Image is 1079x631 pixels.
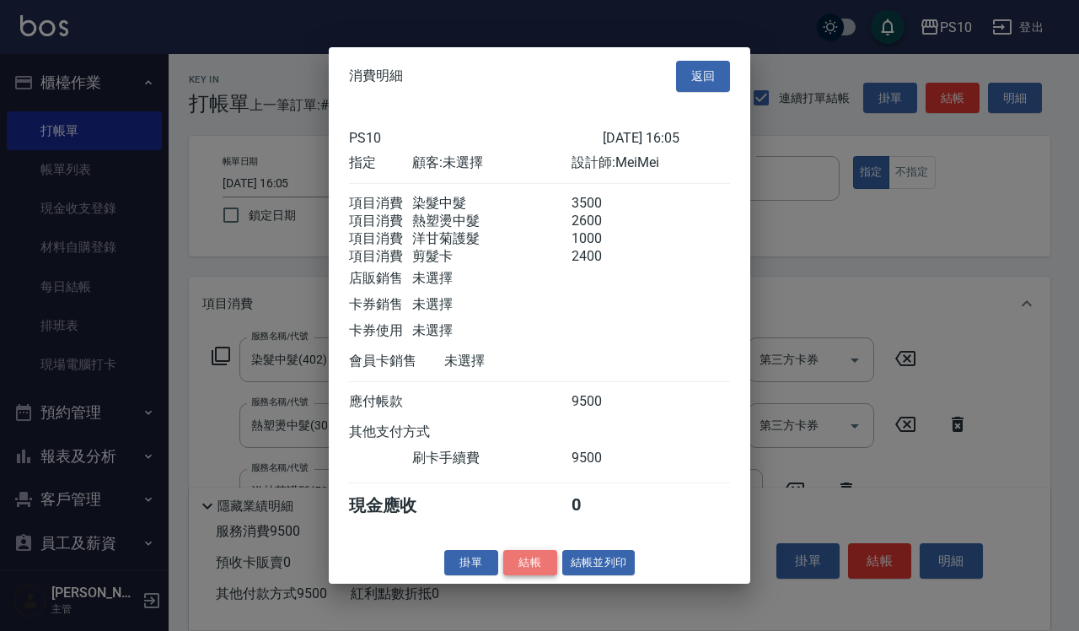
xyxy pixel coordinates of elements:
div: 顧客: 未選擇 [412,154,571,171]
button: 結帳並列印 [562,549,636,575]
div: 店販銷售 [349,269,412,287]
div: 未選擇 [444,352,603,369]
button: 掛單 [444,549,498,575]
div: 刷卡手續費 [412,449,571,467]
div: 卡券銷售 [349,295,412,313]
div: 未選擇 [412,295,571,313]
div: 2400 [572,247,635,265]
div: 染髮中髮 [412,194,571,212]
div: 剪髮卡 [412,247,571,265]
div: 應付帳款 [349,392,412,410]
div: 其他支付方式 [349,423,476,440]
div: 卡券使用 [349,321,412,339]
span: 消費明細 [349,67,403,84]
button: 返回 [676,61,730,92]
div: 項目消費 [349,194,412,212]
div: 設計師: MeiMei [572,154,730,171]
div: 1000 [572,229,635,247]
div: 熱塑燙中髮 [412,212,571,229]
div: 項目消費 [349,229,412,247]
div: [DATE] 16:05 [603,129,730,145]
div: 項目消費 [349,247,412,265]
div: 洋甘菊護髮 [412,229,571,247]
div: 3500 [572,194,635,212]
div: 未選擇 [412,269,571,287]
div: 9500 [572,449,635,467]
div: 0 [572,493,635,516]
div: 9500 [572,392,635,410]
div: 現金應收 [349,493,444,516]
div: 會員卡銷售 [349,352,444,369]
div: 未選擇 [412,321,571,339]
div: 指定 [349,154,412,171]
button: 結帳 [503,549,557,575]
div: 2600 [572,212,635,229]
div: PS10 [349,129,603,145]
div: 項目消費 [349,212,412,229]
